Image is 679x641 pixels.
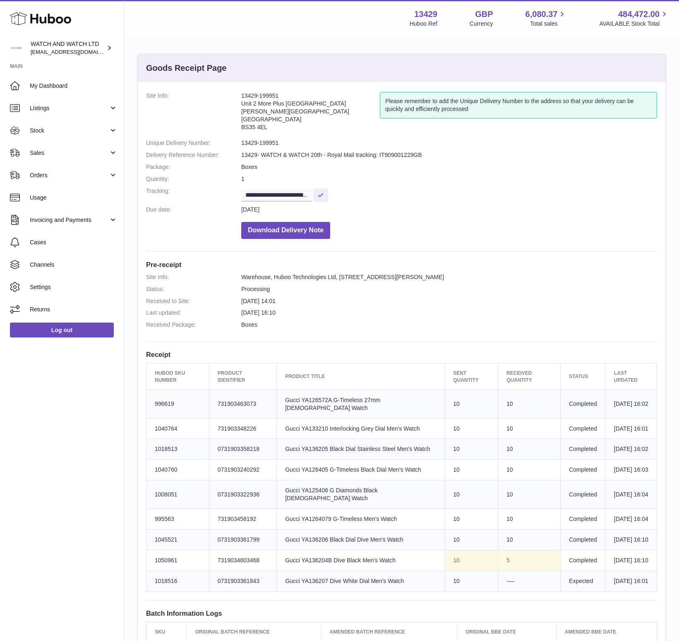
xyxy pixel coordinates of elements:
[605,529,657,550] td: [DATE] 16:10
[498,571,561,591] td: -—
[498,390,561,418] td: 10
[445,439,498,460] td: 10
[561,418,606,439] td: Completed
[561,390,606,418] td: Completed
[209,550,276,571] td: 7319034803468
[605,571,657,591] td: [DATE] 16:01
[277,418,445,439] td: Gucci YA133210 Interlocking Grey Dial Men's Watch
[146,480,209,509] td: 1008051
[146,273,241,281] dt: Site Info:
[30,283,118,291] span: Settings
[30,171,109,179] span: Orders
[445,508,498,529] td: 10
[146,92,241,135] dt: Site Info:
[146,321,241,329] dt: Received Package:
[241,139,657,147] dd: 13429-199951
[146,609,657,618] h3: Batch Information Logs
[277,460,445,480] td: Gucci YA126405 G-Timeless Black Dial Men's Watch
[561,439,606,460] td: Completed
[445,480,498,509] td: 10
[241,222,330,239] button: Download Delivery Note
[146,571,209,591] td: 1018516
[146,187,241,202] dt: Tracking:
[241,321,657,329] dd: Boxes
[445,571,498,591] td: 10
[561,529,606,550] td: Completed
[498,529,561,550] td: 10
[209,390,276,418] td: 731903463073
[30,306,118,313] span: Returns
[146,297,241,305] dt: Received to Site:
[146,285,241,293] dt: Status:
[146,139,241,147] dt: Unique Delivery Number:
[561,364,606,390] th: Status
[498,364,561,390] th: Received Quantity
[146,390,209,418] td: 996619
[498,480,561,509] td: 10
[530,20,567,28] span: Total sales
[470,20,493,28] div: Currency
[605,508,657,529] td: [DATE] 16:04
[146,350,657,359] h3: Receipt
[599,20,669,28] span: AVAILABLE Stock Total
[146,63,227,74] h3: Goods Receipt Page
[605,364,657,390] th: Last updated
[445,460,498,480] td: 10
[561,508,606,529] td: Completed
[605,418,657,439] td: [DATE] 16:01
[209,571,276,591] td: 0731903361843
[277,571,445,591] td: Gucci YA136207 Dive White Dial Men's Watch
[241,309,657,317] dd: [DATE] 16:10
[30,239,118,246] span: Cases
[146,309,241,317] dt: Last updated:
[209,508,276,529] td: 731903458192
[241,175,657,183] dd: 1
[146,550,209,571] td: 1050961
[498,439,561,460] td: 10
[30,261,118,269] span: Channels
[277,508,445,529] td: Gucci YA1264079 G-Timeless Men's Watch
[209,460,276,480] td: 0731903240292
[605,480,657,509] td: [DATE] 16:04
[277,364,445,390] th: Product title
[146,439,209,460] td: 1018513
[30,104,109,112] span: Listings
[209,418,276,439] td: 731903348226
[30,82,118,90] span: My Dashboard
[605,460,657,480] td: [DATE] 16:03
[445,550,498,571] td: 10
[209,439,276,460] td: 0731903358218
[525,9,567,28] a: 6,080.37 Total sales
[618,9,660,20] span: 484,472.00
[146,175,241,183] dt: Quantity:
[525,9,558,20] span: 6,080.37
[561,571,606,591] td: Expected
[241,151,657,159] dd: 13429- WATCH & WATCH 20th - Royal Mail tracking: IT909001229GB
[241,206,657,214] dd: [DATE]
[146,163,241,171] dt: Package:
[31,40,105,56] div: WATCH AND WATCH LTD
[277,529,445,550] td: Gucci YA136206 Black Dial Dive Men's Watch
[146,508,209,529] td: 995563
[605,390,657,418] td: [DATE] 16:02
[605,439,657,460] td: [DATE] 16:02
[599,9,669,28] a: 484,472.00 AVAILABLE Stock Total
[498,418,561,439] td: 10
[410,20,437,28] div: Huboo Ref
[10,42,22,54] img: baris@watchandwatch.co.uk
[241,92,380,135] address: 13429-199951 Unit 2 More Plus [GEOGRAPHIC_DATA] [PERSON_NAME][GEOGRAPHIC_DATA] [GEOGRAPHIC_DATA] ...
[561,550,606,571] td: Completed
[146,418,209,439] td: 1040764
[30,194,118,202] span: Usage
[209,480,276,509] td: 0731903322936
[445,390,498,418] td: 10
[146,529,209,550] td: 1045521
[209,364,276,390] th: Product Identifier
[146,364,209,390] th: Huboo SKU Number
[277,480,445,509] td: Gucci YA125406 G Diamonds Black [DEMOGRAPHIC_DATA] Watch
[30,149,109,157] span: Sales
[209,529,276,550] td: 0731903361799
[498,550,561,571] td: 5
[445,418,498,439] td: 10
[10,323,114,337] a: Log out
